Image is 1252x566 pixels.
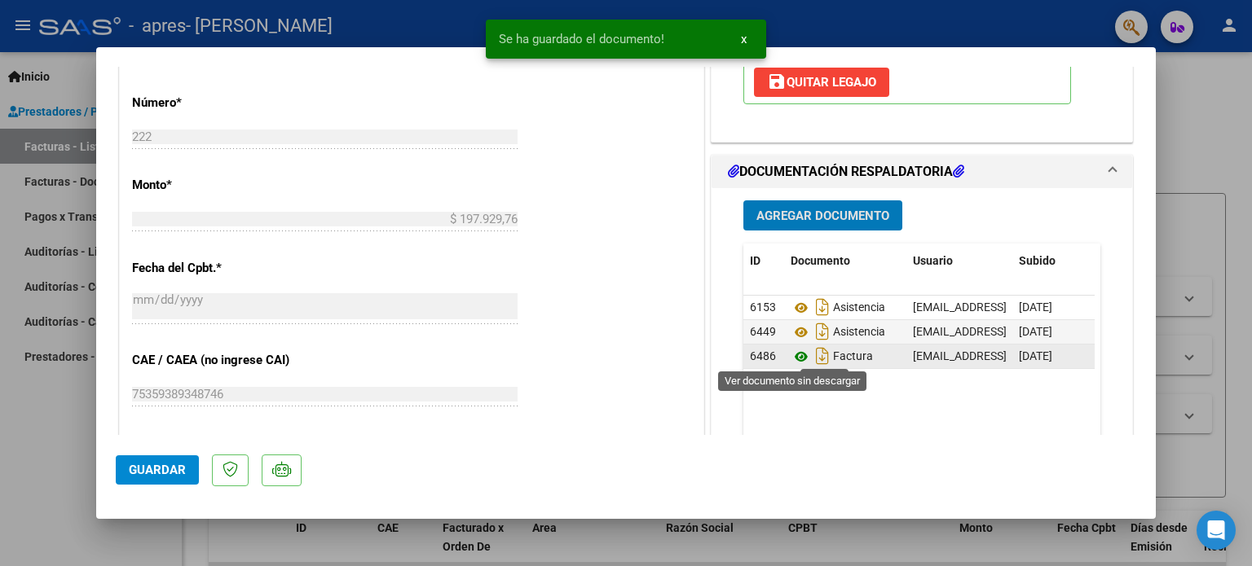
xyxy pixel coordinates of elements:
[132,176,300,195] p: Monto
[913,349,1189,362] span: [EMAIL_ADDRESS][DOMAIN_NAME] - [PERSON_NAME]
[1012,244,1094,279] datatable-header-cell: Subido
[913,325,1189,338] span: [EMAIL_ADDRESS][DOMAIN_NAME] - [PERSON_NAME]
[116,455,199,485] button: Guardar
[812,294,833,320] i: Descargar documento
[767,75,876,90] span: Quitar Legajo
[812,343,833,369] i: Descargar documento
[132,94,300,112] p: Número
[728,162,964,182] h1: DOCUMENTACIÓN RESPALDATORIA
[1019,254,1056,267] span: Subido
[499,31,664,47] span: Se ha guardado el documento!
[132,259,300,278] p: Fecha del Cpbt.
[906,244,1012,279] datatable-header-cell: Usuario
[712,156,1132,188] mat-expansion-panel-header: DOCUMENTACIÓN RESPALDATORIA
[1197,511,1236,550] div: Open Intercom Messenger
[129,463,186,477] span: Guardar
[1019,301,1052,314] span: [DATE]
[750,325,776,338] span: 6449
[132,351,300,370] p: CAE / CAEA (no ingrese CAI)
[791,326,885,339] span: Asistencia
[750,301,776,314] span: 6153
[812,318,833,344] i: Descargar documento
[791,301,885,314] span: Asistencia
[756,208,889,223] span: Agregar Documento
[750,254,760,267] span: ID
[712,188,1132,526] div: DOCUMENTACIÓN RESPALDATORIA
[743,200,902,230] button: Agregar Documento
[1019,325,1052,338] span: [DATE]
[743,244,784,279] datatable-header-cell: ID
[913,254,953,267] span: Usuario
[913,301,1189,314] span: [EMAIL_ADDRESS][DOMAIN_NAME] - [PERSON_NAME]
[767,72,787,91] mat-icon: save
[1019,349,1052,362] span: [DATE]
[728,24,760,54] button: x
[754,68,889,97] button: Quitar Legajo
[1094,244,1175,279] datatable-header-cell: Acción
[741,32,747,46] span: x
[750,349,776,362] span: 6486
[784,244,906,279] datatable-header-cell: Documento
[791,350,873,363] span: Factura
[791,254,850,267] span: Documento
